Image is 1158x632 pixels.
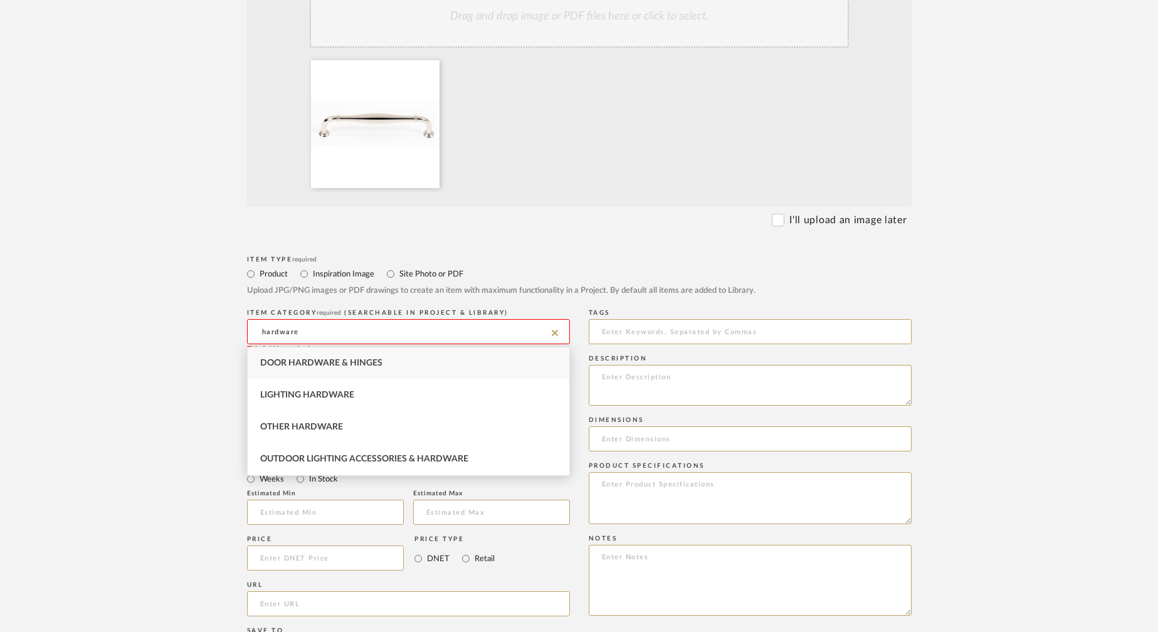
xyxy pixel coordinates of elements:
[292,256,317,263] span: required
[589,535,912,542] div: Notes
[426,552,450,566] label: DNET
[414,545,495,571] mat-radio-group: Select price type
[247,266,912,282] mat-radio-group: Select item type
[589,309,912,317] div: Tags
[258,472,284,486] label: Weeks
[413,500,570,525] input: Estimated Max
[260,455,468,463] span: Outdoor Lighting Accessories & Hardware
[589,426,912,451] input: Enter Dimensions
[247,490,404,497] div: Estimated Min
[589,416,912,424] div: Dimensions
[473,552,495,566] label: Retail
[247,545,404,571] input: Enter DNET Price
[398,267,463,281] label: Site Photo or PDF
[247,285,912,297] div: Upload JPG/PNG images or PDF drawings to create an item with maximum functionality in a Project. ...
[247,581,570,589] div: URL
[589,462,912,470] div: Product Specifications
[317,310,341,316] span: required
[589,319,912,344] input: Enter Keywords, Separated by Commas
[247,256,912,263] div: Item Type
[413,490,570,497] div: Estimated Max
[414,535,495,543] div: Price Type
[260,391,354,399] span: Lighting Hardware
[247,535,404,543] div: Price
[247,471,570,487] mat-radio-group: Select item type
[247,500,404,525] input: Estimated Min
[260,359,382,367] span: Door Hardware & Hinges
[344,310,508,316] span: (Searchable in Project & Library)
[312,267,374,281] label: Inspiration Image
[308,472,338,486] label: In Stock
[247,591,570,616] input: Enter URL
[260,423,343,431] span: Other Hardware
[258,267,288,281] label: Product
[789,213,907,228] label: I'll upload an image later
[247,309,570,317] div: ITEM CATEGORY
[247,319,570,344] input: Type a category to search and select
[589,355,912,362] div: Description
